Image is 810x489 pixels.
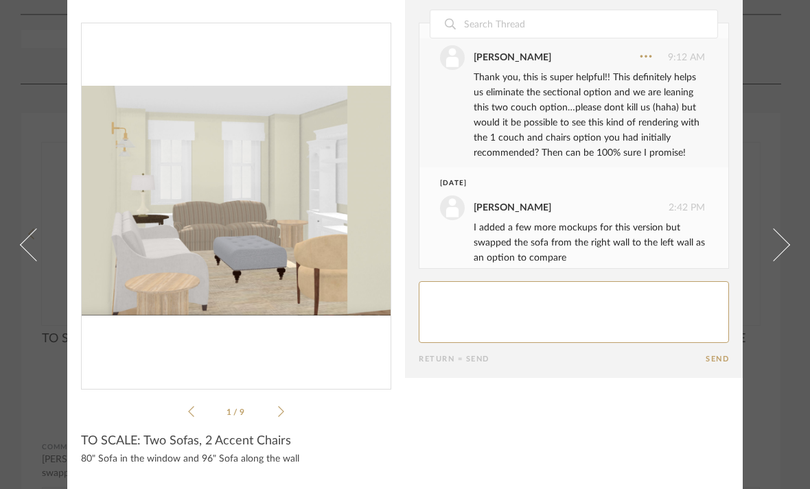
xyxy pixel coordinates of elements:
[474,50,551,65] div: [PERSON_NAME]
[474,220,705,265] div: I added a few more mockups for this version but swapped the sofa from the right wall to the left ...
[440,45,705,70] div: 9:12 AM
[82,23,391,378] img: 70a44b81-8a32-4f0f-8b7e-372365e93559_1000x1000.jpg
[474,200,551,215] div: [PERSON_NAME]
[240,408,246,416] span: 9
[233,408,240,416] span: /
[440,178,680,189] div: [DATE]
[82,23,391,378] div: 0
[81,454,391,465] div: 80" Sofa in the window and 96" Sofa along the wall
[227,408,233,416] span: 1
[419,355,706,363] div: Return = Send
[463,10,717,38] input: Search Thread
[440,195,705,220] div: 2:42 PM
[474,70,705,160] div: Thank you, this is super helpful!! This definitely helps us eliminate the sectional option and we...
[706,355,729,363] button: Send
[81,433,291,449] span: TO SCALE: Two Sofas, 2 Accent Chairs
